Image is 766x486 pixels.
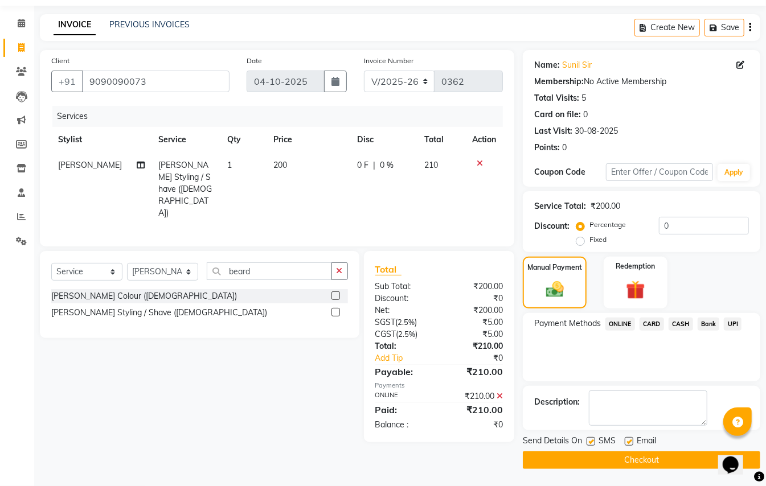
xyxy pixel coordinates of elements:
[151,127,220,153] th: Service
[51,127,151,153] th: Stylist
[82,71,230,92] input: Search by Name/Mobile/Email/Code
[534,166,606,178] div: Coupon Code
[534,109,581,121] div: Card on file:
[350,127,417,153] th: Disc
[669,318,693,331] span: CASH
[207,262,332,280] input: Search or Scan
[51,56,69,66] label: Client
[634,19,700,36] button: Create New
[581,92,586,104] div: 5
[58,160,122,170] span: [PERSON_NAME]
[640,318,664,331] span: CARD
[51,307,267,319] div: [PERSON_NAME] Styling / Shave ([DEMOGRAPHIC_DATA])
[52,106,511,127] div: Services
[718,164,750,181] button: Apply
[534,220,570,232] div: Discount:
[424,160,438,170] span: 210
[599,435,616,449] span: SMS
[375,329,396,339] span: CGST
[439,340,511,352] div: ₹210.00
[534,200,586,212] div: Service Total:
[273,160,287,170] span: 200
[439,403,511,417] div: ₹210.00
[367,340,439,352] div: Total:
[718,440,755,475] iframe: chat widget
[439,304,511,316] div: ₹200.00
[380,159,394,171] span: 0 %
[698,318,720,331] span: Bank
[540,279,570,300] img: _cash.svg
[439,365,511,378] div: ₹210.00
[534,76,749,88] div: No Active Membership
[575,125,618,137] div: 30-08-2025
[534,125,572,137] div: Last Visit:
[583,109,588,121] div: 0
[616,261,655,271] label: Redemption
[367,304,439,316] div: Net:
[267,127,350,153] th: Price
[51,290,237,302] div: [PERSON_NAME] Colour ([DEMOGRAPHIC_DATA])
[367,419,439,431] div: Balance :
[704,19,744,36] button: Save
[364,56,413,66] label: Invoice Number
[620,278,651,302] img: _gift.svg
[109,19,190,30] a: PREVIOUS INVOICES
[439,328,511,340] div: ₹5.00
[375,263,402,275] span: Total
[439,419,511,431] div: ₹0
[523,435,582,449] span: Send Details On
[534,142,560,154] div: Points:
[357,159,368,171] span: 0 F
[367,403,439,417] div: Paid:
[589,220,626,230] label: Percentage
[465,127,503,153] th: Action
[562,59,592,71] a: Sunil Sir
[439,281,511,293] div: ₹200.00
[158,160,212,218] span: [PERSON_NAME] Styling / Shave ([DEMOGRAPHIC_DATA])
[534,59,560,71] div: Name:
[373,159,375,171] span: |
[367,316,439,328] div: ( )
[451,352,511,364] div: ₹0
[417,127,465,153] th: Total
[367,293,439,304] div: Discount:
[591,200,620,212] div: ₹200.00
[51,71,83,92] button: +91
[534,318,601,330] span: Payment Methods
[534,92,579,104] div: Total Visits:
[534,76,584,88] div: Membership:
[367,390,439,402] div: ONLINE
[54,15,96,35] a: INVOICE
[367,352,452,364] a: Add Tip
[398,318,415,327] span: 2.5%
[375,381,503,390] div: Payments
[247,56,262,66] label: Date
[605,318,635,331] span: ONLINE
[367,365,439,378] div: Payable:
[523,451,760,469] button: Checkout
[606,163,713,181] input: Enter Offer / Coupon Code
[439,293,511,304] div: ₹0
[439,316,511,328] div: ₹5.00
[637,435,656,449] span: Email
[228,160,232,170] span: 1
[367,328,439,340] div: ( )
[399,330,416,339] span: 2.5%
[724,318,742,331] span: UPI
[534,396,580,408] div: Description:
[221,127,267,153] th: Qty
[562,142,567,154] div: 0
[527,262,582,273] label: Manual Payment
[439,390,511,402] div: ₹210.00
[589,234,607,245] label: Fixed
[375,317,396,327] span: SGST
[367,281,439,293] div: Sub Total:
